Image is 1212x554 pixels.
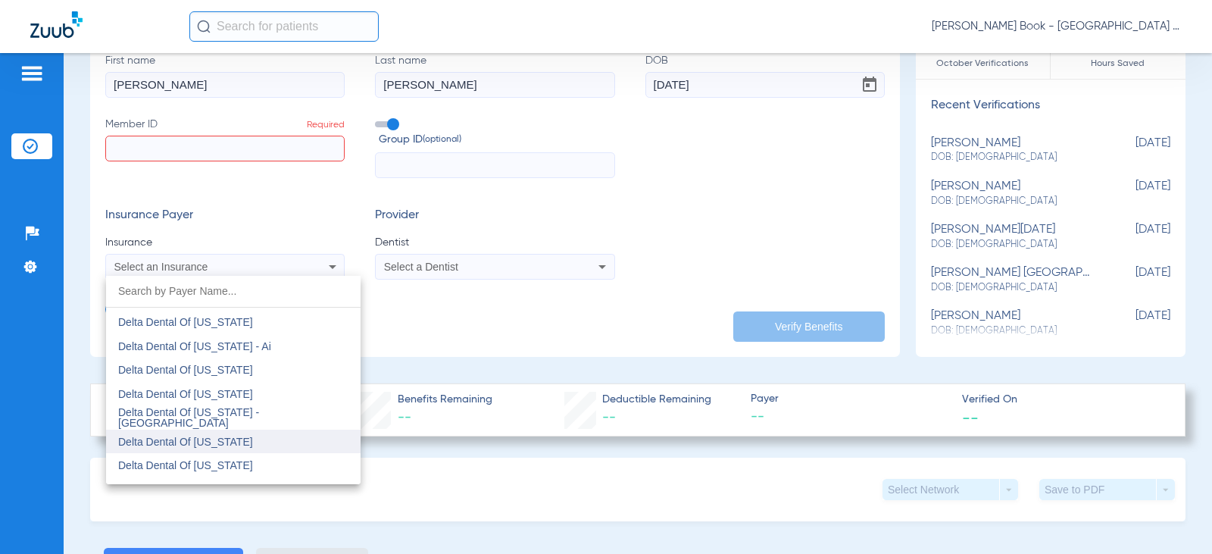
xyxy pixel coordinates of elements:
input: dropdown search [106,276,361,307]
span: Delta Dental Of [US_STATE] [118,459,253,471]
span: Delta Dental Of [US_STATE] [118,388,253,400]
span: Delta Dental Of [US_STATE] - [GEOGRAPHIC_DATA] [118,406,259,429]
span: Delta Dental Of [US_STATE] [118,364,253,376]
span: Delta Dental Of [US_STATE] - Ai [118,340,271,352]
span: Delta Dental Of [US_STATE] - Ai [118,484,271,496]
span: Delta Dental Of [US_STATE] [118,316,253,328]
span: Delta Dental Of [US_STATE] [118,436,253,448]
